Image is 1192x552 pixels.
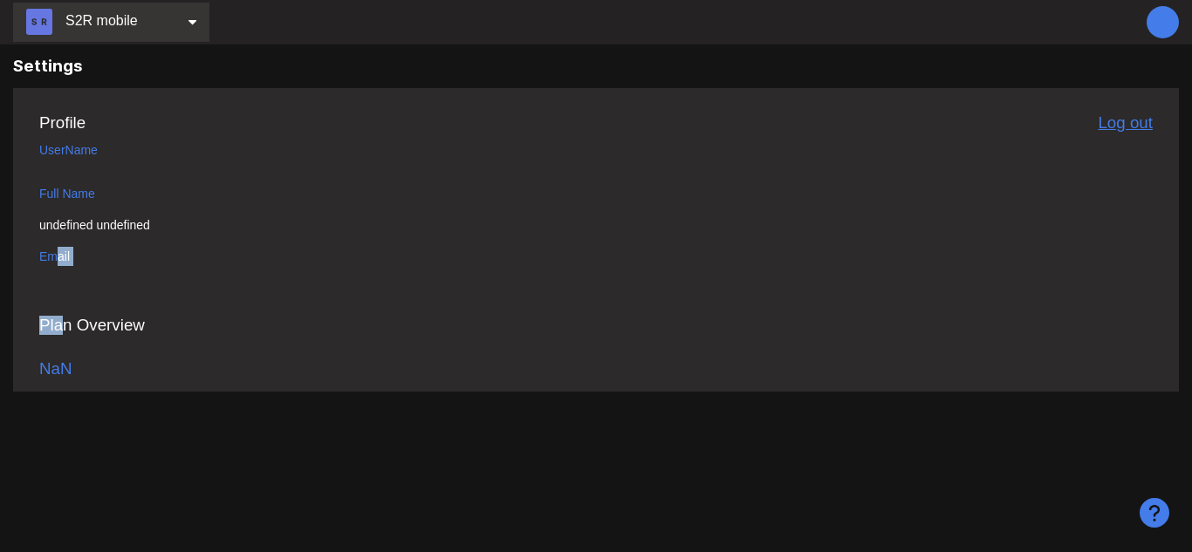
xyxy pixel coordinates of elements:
p: Email [39,247,70,266]
p: Full Name [39,184,95,203]
h5: Plan Overview [39,317,145,348]
h5: Log out [1098,114,1153,133]
span: question-circle [1140,498,1169,528]
h1: Settings [13,58,83,76]
img: logo [26,9,52,35]
p: UserName [39,140,98,160]
p: NaN [39,356,72,381]
p: undefined undefined [39,215,150,235]
h5: Profile [39,114,86,133]
div: S2R mobile [26,9,138,35]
